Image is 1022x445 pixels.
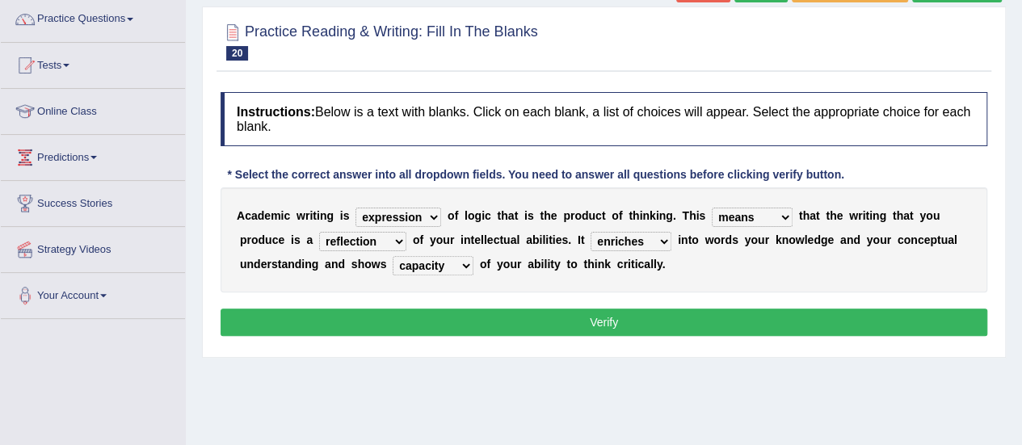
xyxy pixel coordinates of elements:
[547,258,550,271] b: i
[849,209,858,222] b: w
[799,209,803,222] b: t
[696,209,699,222] b: i
[561,233,568,246] b: s
[827,233,834,246] b: e
[587,258,595,271] b: h
[540,209,544,222] b: t
[381,258,387,271] b: s
[836,209,843,222] b: e
[278,258,282,271] b: t
[570,209,574,222] b: r
[692,233,699,246] b: o
[556,233,562,246] b: e
[443,233,450,246] b: u
[317,209,320,222] b: i
[764,233,768,246] b: r
[617,258,624,271] b: c
[602,209,606,222] b: t
[704,233,713,246] b: w
[666,209,673,222] b: g
[554,258,561,271] b: y
[595,209,602,222] b: c
[539,233,542,246] b: i
[634,258,637,271] b: i
[582,209,589,222] b: d
[517,258,521,271] b: r
[351,258,358,271] b: s
[312,258,319,271] b: g
[514,209,518,222] b: t
[673,209,676,222] b: .
[910,209,914,222] b: t
[789,233,796,246] b: o
[581,233,585,246] b: t
[288,258,295,271] b: n
[639,209,642,222] b: i
[1,227,185,267] a: Strategy Videos
[481,233,484,246] b: l
[689,209,696,222] b: h
[240,233,247,246] b: p
[240,258,247,271] b: u
[497,209,501,222] b: t
[284,209,290,222] b: c
[450,233,454,246] b: r
[221,20,538,61] h2: Practice Reading & Writing: Fill In The Blanks
[758,233,765,246] b: u
[309,209,313,222] b: i
[744,233,751,246] b: y
[612,209,619,222] b: o
[940,233,948,246] b: u
[511,233,517,246] b: a
[340,209,343,222] b: i
[261,258,267,271] b: e
[867,233,873,246] b: y
[237,209,245,222] b: A
[301,258,305,271] b: i
[461,233,464,246] b: i
[430,233,436,246] b: y
[933,209,940,222] b: u
[265,233,272,246] b: u
[413,233,420,246] b: o
[305,258,312,271] b: n
[544,209,551,222] b: h
[628,258,631,271] b: i
[678,233,681,246] b: i
[619,209,623,222] b: f
[682,209,689,222] b: T
[623,258,627,271] b: r
[654,258,657,271] b: l
[597,258,604,271] b: n
[528,209,534,222] b: s
[320,209,327,222] b: n
[501,209,508,222] b: h
[544,258,547,271] b: l
[650,209,656,222] b: k
[545,233,549,246] b: i
[448,209,455,222] b: o
[516,233,519,246] b: l
[271,258,278,271] b: s
[893,209,897,222] b: t
[633,209,640,222] b: h
[853,233,860,246] b: d
[937,233,941,246] b: t
[858,209,862,222] b: r
[570,258,578,271] b: o
[918,233,924,246] b: c
[814,233,821,246] b: d
[796,233,805,246] b: w
[903,233,911,246] b: o
[524,209,528,222] b: i
[540,258,544,271] b: i
[1,181,185,221] a: Success Stories
[656,209,659,222] b: i
[807,233,814,246] b: e
[503,258,511,271] b: o
[563,209,570,222] b: p
[568,233,571,246] b: .
[497,258,503,271] b: y
[465,209,468,222] b: l
[1,135,185,175] a: Predictions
